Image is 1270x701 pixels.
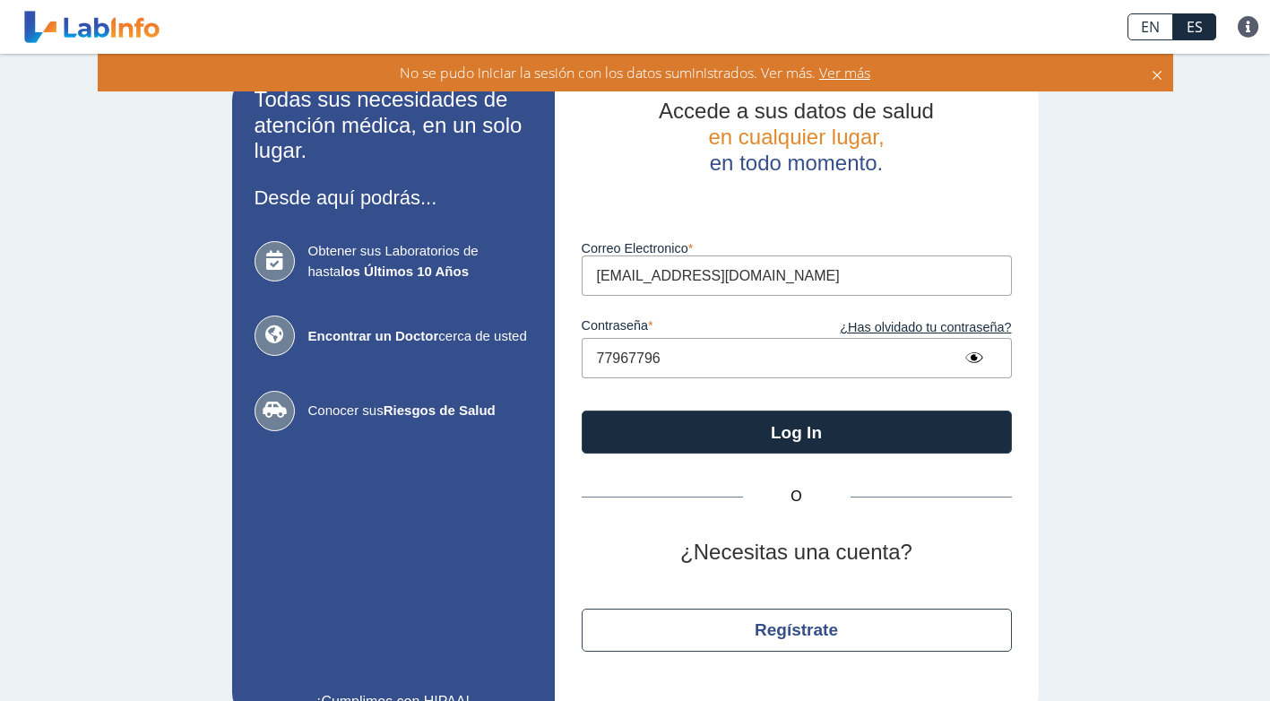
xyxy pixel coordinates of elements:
h2: ¿Necesitas una cuenta? [582,540,1012,566]
iframe: Help widget launcher [1110,631,1250,681]
span: Accede a sus datos de salud [659,99,934,123]
h2: Todas sus necesidades de atención médica, en un solo lugar. [255,87,532,164]
h3: Desde aquí podrás... [255,186,532,209]
span: Conocer sus [308,401,532,421]
a: EN [1127,13,1173,40]
label: Correo Electronico [582,241,1012,255]
a: ES [1173,13,1216,40]
button: Regístrate [582,609,1012,652]
b: Encontrar un Doctor [308,328,439,343]
b: Riesgos de Salud [384,402,496,418]
span: cerca de usted [308,326,532,347]
b: los Últimos 10 Años [341,264,469,279]
span: No se pudo iniciar la sesión con los datos suministrados. Ver más. [400,63,816,82]
a: ¿Has olvidado tu contraseña? [797,318,1012,338]
span: Ver más [816,63,870,82]
span: Obtener sus Laboratorios de hasta [308,241,532,281]
label: contraseña [582,318,797,338]
span: O [743,486,851,507]
button: Log In [582,411,1012,454]
span: en cualquier lugar, [708,125,884,149]
span: en todo momento. [710,151,883,175]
